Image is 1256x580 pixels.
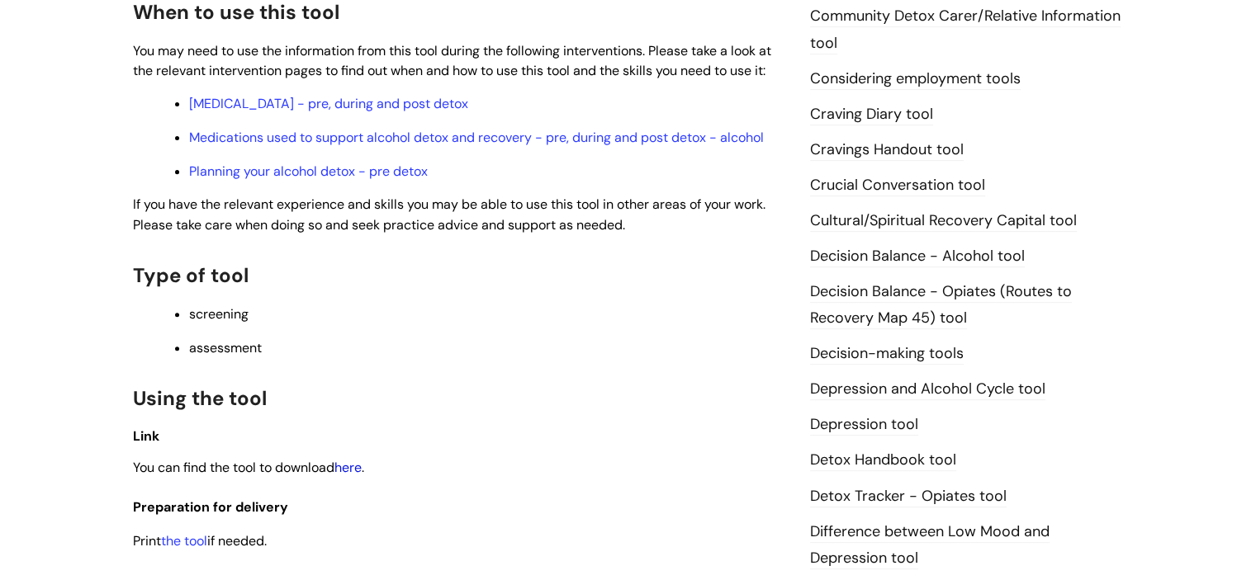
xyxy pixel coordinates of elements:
span: You can find the tool to download . [133,459,364,476]
span: if needed. [207,532,267,549]
span: Preparation for delivery [133,498,288,516]
a: the tool [161,532,207,549]
span: Type of tool [133,262,249,288]
a: Difference between Low Mood and Depression tool [810,521,1050,569]
a: Decision Balance - Opiates (Routes to Recovery Map 45) tool [810,281,1072,329]
a: [MEDICAL_DATA] - pre, during and post detox [189,95,468,112]
span: screening [189,305,249,323]
a: Planning your alcohol detox - pre detox [189,163,428,180]
span: If you have the relevant experience and skills you may be able to use this tool in other areas of... [133,196,765,233]
span: Print [133,532,161,549]
a: Decision Balance - Alcohol tool [810,246,1025,267]
span: assessment [189,339,262,356]
a: Decision-making tools [810,343,964,365]
a: Detox Handbook tool [810,450,956,471]
a: Crucial Conversation tool [810,175,985,196]
a: Depression tool [810,414,918,436]
span: Link [133,427,159,445]
span: Using the tool [133,385,267,411]
a: Detox Tracker - Opiates tool [810,486,1007,507]
a: Depression and Alcohol Cycle tool [810,379,1045,400]
span: You may need to use the information from this tool during the following interventions. Please tak... [133,42,771,80]
a: Considering employment tools [810,68,1021,90]
a: here [334,459,362,476]
a: Community Detox Carer/Relative Information tool [810,6,1121,54]
a: Medications used to support alcohol detox and recovery - pre, during and post detox - alcohol [189,129,764,146]
a: Cravings Handout tool [810,139,964,161]
a: Craving Diary tool [810,104,933,125]
a: Cultural/Spiritual Recovery Capital tool [810,210,1077,232]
